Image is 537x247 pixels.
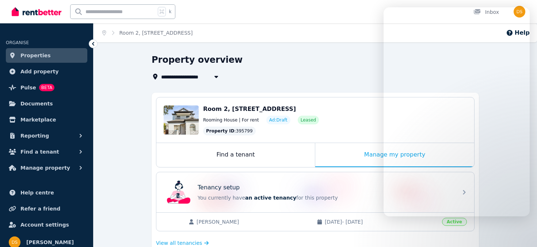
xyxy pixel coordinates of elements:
iframe: Intercom live chat [384,7,530,216]
p: You currently have for this property [198,194,453,201]
h1: Property overview [152,54,243,66]
span: [PERSON_NAME] [26,238,74,247]
span: Ad: Draft [269,117,287,123]
span: Manage property [20,163,70,172]
div: Manage my property [315,143,474,167]
span: Help centre [20,188,54,197]
a: Account settings [6,217,87,232]
a: Marketplace [6,112,87,127]
span: Active [442,218,467,226]
button: Find a tenant [6,144,87,159]
span: [PERSON_NAME] [197,218,309,225]
a: Add property [6,64,87,79]
span: Rooming House | For rent [203,117,259,123]
span: Room 2, [STREET_ADDRESS] [203,105,296,112]
a: Refer a friend [6,201,87,216]
span: Property ID [206,128,235,134]
span: Documents [20,99,53,108]
p: Tenancy setup [198,183,240,192]
span: Leased [301,117,316,123]
a: PulseBETA [6,80,87,95]
span: Pulse [20,83,36,92]
span: Find a tenant [20,147,59,156]
div: : 395799 [203,127,256,135]
span: Refer a friend [20,204,60,213]
button: Reporting [6,128,87,143]
iframe: Intercom live chat [512,222,530,240]
img: Tenancy setup [167,181,190,204]
span: BETA [39,84,54,91]
a: Tenancy setupTenancy setupYou currently havean active tenancyfor this property [156,172,474,212]
img: RentBetter [12,6,61,17]
img: Don Siyambalapitiya [514,6,525,18]
span: [DATE] - [DATE] [325,218,438,225]
a: Properties [6,48,87,63]
a: Room 2, [STREET_ADDRESS] [119,30,193,36]
button: Manage property [6,161,87,175]
span: ORGANISE [6,40,29,45]
nav: Breadcrumb [94,23,201,42]
span: Properties [20,51,51,60]
span: k [169,9,171,15]
span: Add property [20,67,59,76]
span: Account settings [20,220,69,229]
a: Documents [6,96,87,111]
div: Find a tenant [156,143,315,167]
span: Marketplace [20,115,56,124]
span: an active tenancy [245,195,296,201]
a: Help centre [6,185,87,200]
span: Reporting [20,131,49,140]
span: View all tenancies [156,239,202,247]
a: View all tenancies [156,239,209,247]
